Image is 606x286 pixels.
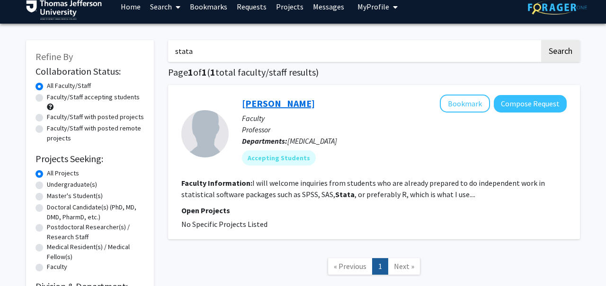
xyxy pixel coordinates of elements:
span: 1 [188,66,193,78]
a: Next Page [388,258,420,275]
label: Faculty/Staff with posted remote projects [47,123,144,143]
mat-chip: Accepting Students [242,150,316,165]
label: Faculty/Staff accepting students [47,92,140,102]
p: Faculty [242,113,567,124]
p: Open Projects [181,205,567,216]
span: My Profile [357,2,389,11]
p: Professor [242,124,567,135]
label: Faculty/Staff with posted projects [47,112,144,122]
input: Search Keywords [168,40,540,62]
h2: Collaboration Status: [36,66,144,77]
span: 1 [202,66,207,78]
label: Master's Student(s) [47,191,103,201]
a: 1 [372,258,388,275]
b: Faculty Information: [181,178,252,188]
span: 1 [210,66,215,78]
h1: Page of ( total faculty/staff results) [168,67,580,78]
label: All Projects [47,168,79,178]
span: Refine By [36,51,73,62]
label: Undergraduate(s) [47,180,97,190]
label: Doctoral Candidate(s) (PhD, MD, DMD, PharmD, etc.) [47,202,144,222]
a: Previous Page [328,258,373,275]
span: « Previous [334,261,366,271]
button: Add Joseph Piatt to Bookmarks [440,95,490,113]
label: Faculty [47,262,67,272]
h2: Projects Seeking: [36,153,144,165]
button: Compose Request to Joseph Piatt [494,95,567,113]
button: Search [541,40,580,62]
label: All Faculty/Staff [47,81,91,91]
fg-read-more: I will welcome inquiries from students who are already prepared to do independent work in statist... [181,178,545,199]
iframe: Chat [7,243,40,279]
b: Departments: [242,136,287,146]
label: Postdoctoral Researcher(s) / Research Staff [47,222,144,242]
a: [PERSON_NAME] [242,97,315,109]
span: Next » [394,261,414,271]
span: [MEDICAL_DATA] [287,136,337,146]
span: No Specific Projects Listed [181,219,267,229]
b: Stata [335,190,355,199]
label: Medical Resident(s) / Medical Fellow(s) [47,242,144,262]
